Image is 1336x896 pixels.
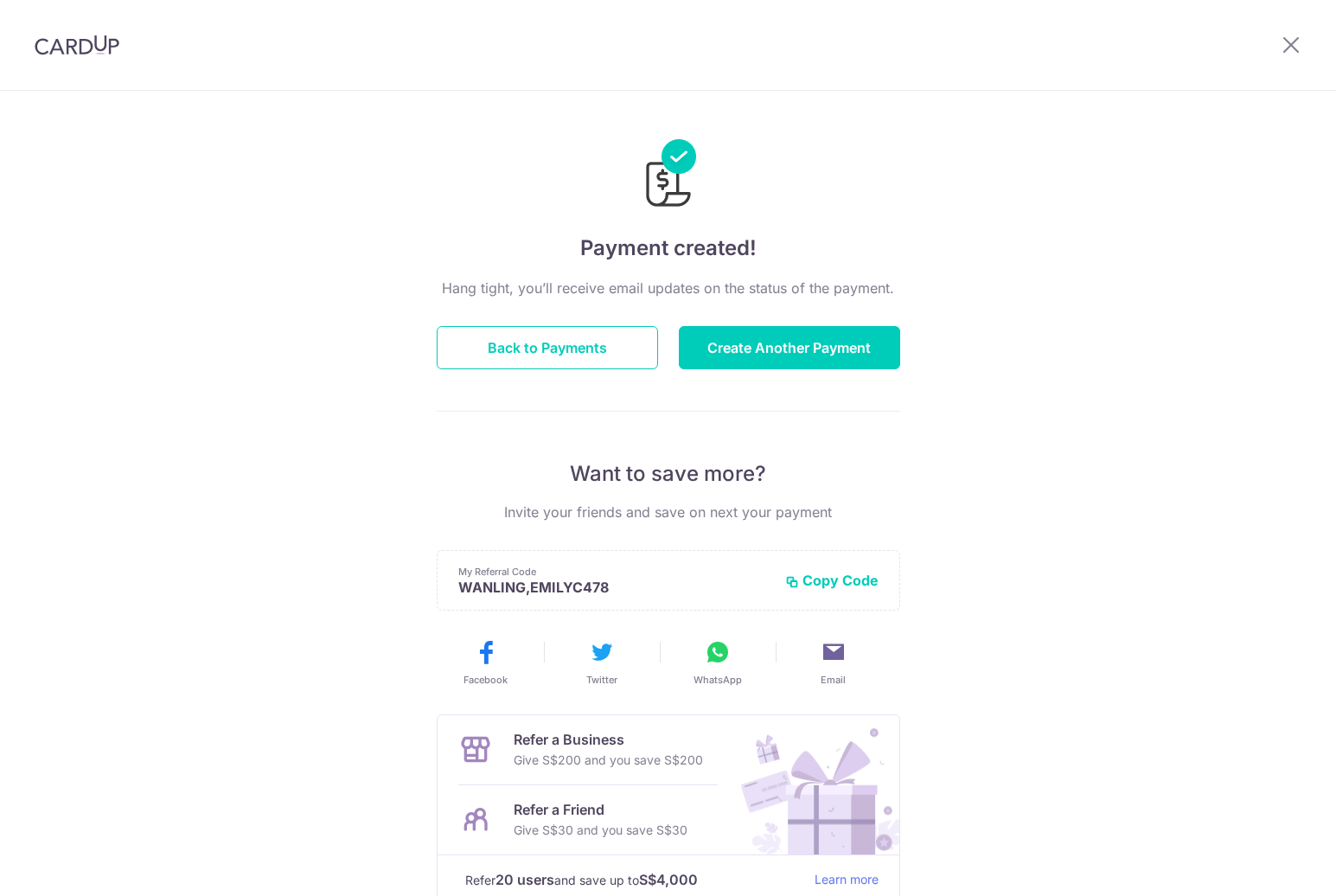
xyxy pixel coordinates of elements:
span: Facebook [463,673,508,687]
span: WhatsApp [694,673,742,687]
p: Refer and save up to [465,869,801,891]
button: Twitter [551,638,653,687]
span: Twitter [586,673,617,687]
p: Refer a Business [514,729,703,750]
h4: Payment created! [437,233,900,264]
button: WhatsApp [667,638,769,687]
button: Create Another Payment [679,326,900,369]
button: Facebook [435,638,537,687]
button: Email [783,638,885,687]
p: My Referral Code [458,565,771,579]
img: CardUp [35,35,119,55]
p: Want to save more? [437,460,900,488]
p: Hang tight, you’ll receive email updates on the status of the payment. [437,278,900,298]
img: Refer [725,715,899,854]
a: Learn more [815,869,879,891]
p: Give S$30 and you save S$30 [514,820,687,841]
p: WANLING,EMILYC478 [458,579,771,596]
p: Give S$200 and you save S$200 [514,750,703,771]
p: Invite your friends and save on next your payment [437,502,900,522]
img: Payments [641,139,696,212]
button: Back to Payments [437,326,658,369]
p: Refer a Friend [514,799,687,820]
button: Copy Code [785,572,879,589]
strong: S$4,000 [639,869,698,890]
strong: 20 users [495,869,554,890]
span: Email [821,673,846,687]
